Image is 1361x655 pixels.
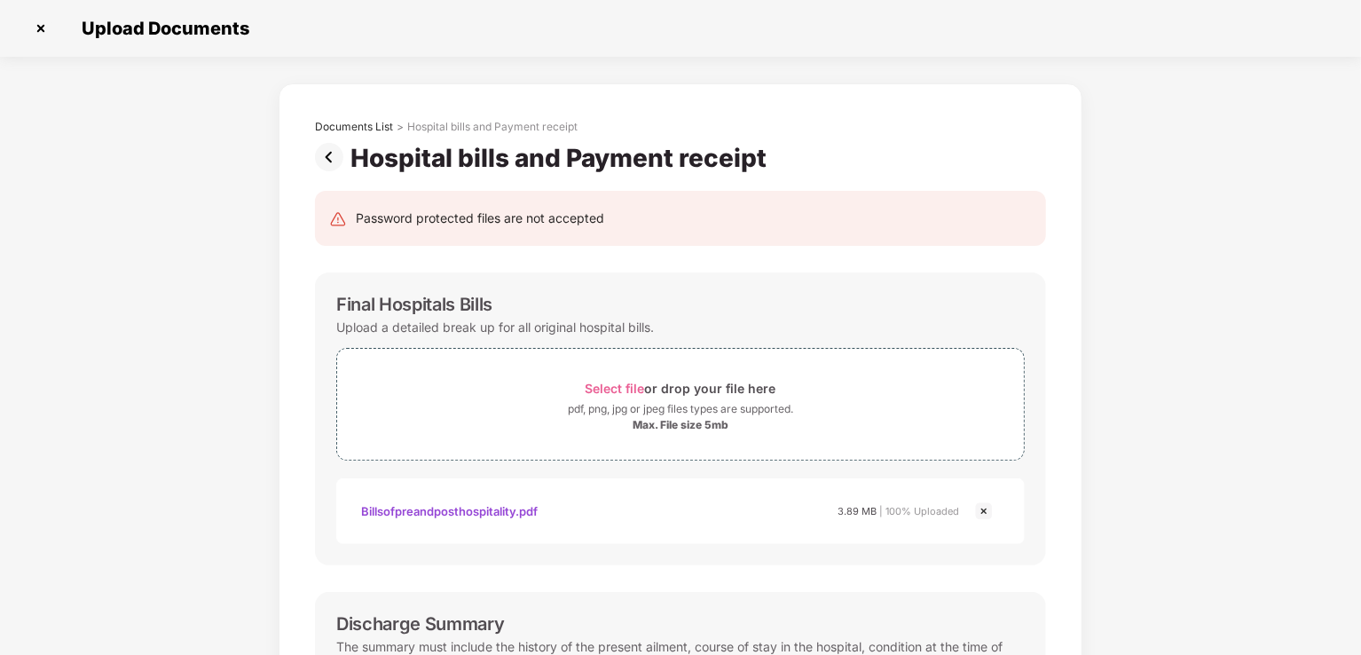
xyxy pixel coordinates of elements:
img: svg+xml;base64,PHN2ZyBpZD0iQ3Jvc3MtMjR4MjQiIHhtbG5zPSJodHRwOi8vd3d3LnczLm9yZy8yMDAwL3N2ZyIgd2lkdG... [973,501,995,522]
div: pdf, png, jpg or jpeg files types are supported. [568,400,793,418]
div: Discharge Summary [336,613,505,635]
span: | 100% Uploaded [879,505,959,517]
div: Hospital bills and Payment receipt [407,120,578,134]
div: Documents List [315,120,393,134]
img: svg+xml;base64,PHN2ZyBpZD0iQ3Jvc3MtMzJ4MzIiIHhtbG5zPSJodHRwOi8vd3d3LnczLm9yZy8yMDAwL3N2ZyIgd2lkdG... [27,14,55,43]
div: Upload a detailed break up for all original hospital bills. [336,315,654,339]
span: Upload Documents [64,18,258,39]
div: > [397,120,404,134]
div: Hospital bills and Payment receipt [350,143,774,173]
div: Billsofpreandposthospitality.pdf [361,496,538,526]
div: or drop your file here [586,376,776,400]
span: 3.89 MB [838,505,877,517]
span: Select file [586,381,645,396]
span: Select fileor drop your file herepdf, png, jpg or jpeg files types are supported.Max. File size 5mb [337,362,1024,446]
img: svg+xml;base64,PHN2ZyBpZD0iUHJldi0zMngzMiIgeG1sbnM9Imh0dHA6Ly93d3cudzMub3JnLzIwMDAvc3ZnIiB3aWR0aD... [315,143,350,171]
div: Final Hospitals Bills [336,294,492,315]
div: Max. File size 5mb [633,418,728,432]
div: Password protected files are not accepted [356,209,604,228]
img: svg+xml;base64,PHN2ZyB4bWxucz0iaHR0cDovL3d3dy53My5vcmcvMjAwMC9zdmciIHdpZHRoPSIyNCIgaGVpZ2h0PSIyNC... [329,210,347,228]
